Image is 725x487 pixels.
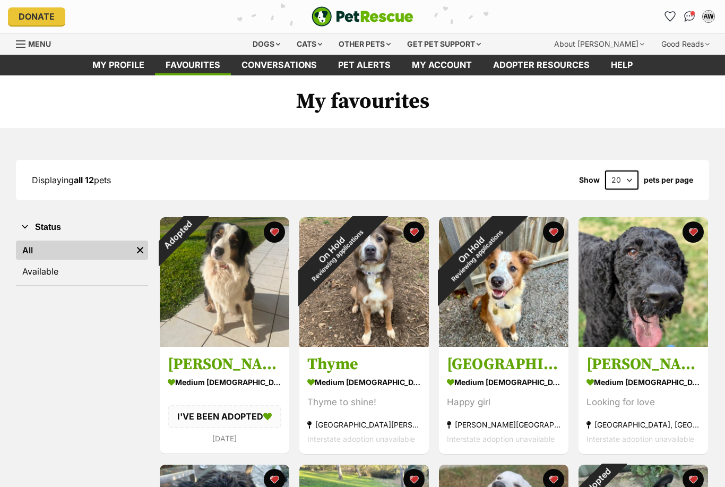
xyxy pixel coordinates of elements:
div: I'VE BEEN ADOPTED [168,406,281,428]
h3: [PERSON_NAME] [586,355,700,375]
div: Good Reads [654,33,717,55]
label: pets per page [644,176,693,184]
div: Happy girl [447,396,560,410]
a: Donate [8,7,65,25]
a: PetRescue [312,6,413,27]
button: My account [700,8,717,25]
img: logo-e224e6f780fb5917bec1dbf3a21bbac754714ae5b6737aabdf751b685950b380.svg [312,6,413,27]
span: Interstate adoption unavailable [307,435,415,444]
div: [DATE] [168,431,281,446]
div: Adopted [146,203,209,267]
a: My profile [82,55,155,75]
a: [GEOGRAPHIC_DATA] medium [DEMOGRAPHIC_DATA] Dog Happy girl [PERSON_NAME][GEOGRAPHIC_DATA], [GEOGR... [439,347,568,455]
a: [PERSON_NAME] medium [DEMOGRAPHIC_DATA] Dog I'VE BEEN ADOPTED [DATE] favourite [160,347,289,454]
div: On Hold [416,194,533,311]
div: Dogs [245,33,288,55]
button: favourite [264,221,285,243]
img: Thyme [299,217,429,347]
button: favourite [683,221,704,243]
a: [PERSON_NAME] medium [DEMOGRAPHIC_DATA] Dog Looking for love [GEOGRAPHIC_DATA], [GEOGRAPHIC_DATA]... [579,347,708,455]
a: Pet alerts [327,55,401,75]
a: Adopted [160,338,289,349]
button: Status [16,220,148,234]
a: Remove filter [132,241,148,260]
a: On HoldReviewing applications [439,338,568,349]
div: [PERSON_NAME][GEOGRAPHIC_DATA], [GEOGRAPHIC_DATA] [447,418,560,432]
img: chat-41dd97257d64d25036548639549fe6c8038ab92f7586957e7f3b1b290dea8141.svg [684,11,695,22]
span: Displaying pets [32,175,111,185]
div: Cats [289,33,330,55]
a: Favourites [155,55,231,75]
button: favourite [543,221,564,243]
div: Status [16,238,148,285]
a: Conversations [681,8,698,25]
div: AW [703,11,714,22]
div: [GEOGRAPHIC_DATA][PERSON_NAME][GEOGRAPHIC_DATA] [307,418,421,432]
div: Looking for love [586,396,700,410]
a: conversations [231,55,327,75]
a: Help [600,55,643,75]
a: Adopter resources [482,55,600,75]
div: On Hold [276,194,393,311]
div: medium [DEMOGRAPHIC_DATA] Dog [447,375,560,390]
a: Menu [16,33,58,53]
span: Reviewing applications [450,228,505,283]
a: All [16,241,132,260]
div: Get pet support [400,33,488,55]
span: Show [579,176,600,184]
span: Interstate adoption unavailable [586,435,694,444]
img: Arthur Russelton [579,217,708,347]
h3: [GEOGRAPHIC_DATA] [447,355,560,375]
a: On HoldReviewing applications [299,338,429,349]
span: Interstate adoption unavailable [447,435,555,444]
ul: Account quick links [662,8,717,25]
div: medium [DEMOGRAPHIC_DATA] Dog [307,375,421,390]
strong: all 12 [74,175,94,185]
a: Thyme medium [DEMOGRAPHIC_DATA] Dog Thyme to shine! [GEOGRAPHIC_DATA][PERSON_NAME][GEOGRAPHIC_DAT... [299,347,429,455]
div: Other pets [331,33,398,55]
button: favourite [403,221,425,243]
div: medium [DEMOGRAPHIC_DATA] Dog [586,375,700,390]
img: Gracie [160,217,289,347]
div: [GEOGRAPHIC_DATA], [GEOGRAPHIC_DATA] [586,418,700,432]
a: Favourites [662,8,679,25]
div: medium [DEMOGRAPHIC_DATA] Dog [168,375,281,390]
img: Maldives [439,217,568,347]
a: My account [401,55,482,75]
div: Thyme to shine! [307,396,421,410]
div: About [PERSON_NAME] [547,33,652,55]
h3: [PERSON_NAME] [168,355,281,375]
span: Menu [28,39,51,48]
a: Available [16,262,148,281]
span: Reviewing applications [310,228,365,283]
h3: Thyme [307,355,421,375]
